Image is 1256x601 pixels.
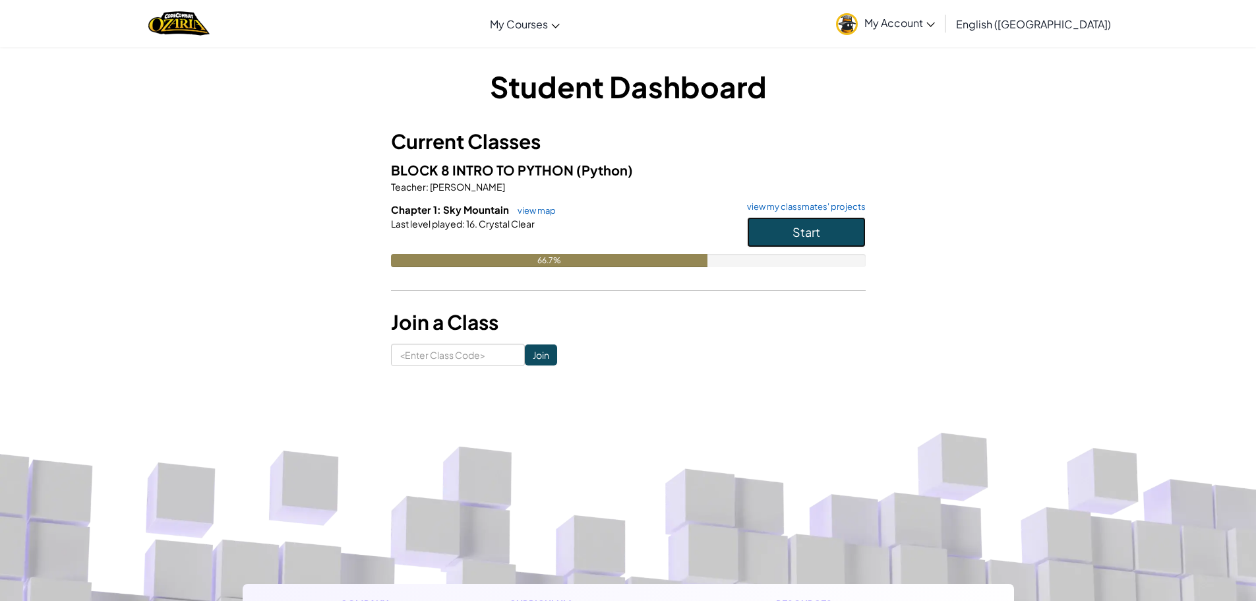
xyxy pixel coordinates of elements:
a: Ozaria by CodeCombat logo [148,10,210,37]
img: avatar [836,13,858,35]
div: 66.7% [391,254,707,267]
h3: Current Classes [391,127,866,156]
span: (Python) [576,162,633,178]
span: [PERSON_NAME] [429,181,505,193]
span: BLOCK 8 INTRO TO PYTHON [391,162,576,178]
span: Teacher [391,181,426,193]
span: Crystal Clear [477,218,535,230]
span: My Account [864,16,935,30]
span: : [426,181,429,193]
span: My Courses [490,17,548,31]
span: : [462,218,465,230]
a: view my classmates' projects [740,203,866,211]
span: English ([GEOGRAPHIC_DATA]) [956,17,1111,31]
input: Join [525,344,557,365]
h1: Student Dashboard [391,66,866,107]
a: view map [511,205,556,216]
span: Last level played [391,218,462,230]
a: English ([GEOGRAPHIC_DATA]) [949,6,1118,42]
button: Start [747,217,866,247]
a: My Account [829,3,942,44]
span: 16. [465,218,477,230]
a: My Courses [483,6,566,42]
span: Start [792,224,820,239]
h3: Join a Class [391,307,866,337]
span: Chapter 1: Sky Mountain [391,203,511,216]
img: Home [148,10,210,37]
input: <Enter Class Code> [391,344,525,366]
